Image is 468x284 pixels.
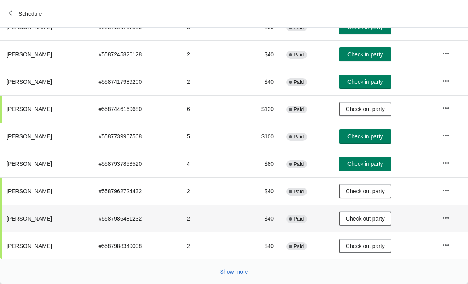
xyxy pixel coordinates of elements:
span: Paid [293,188,304,195]
td: 2 [180,205,240,232]
td: # 5587962724432 [92,177,180,205]
td: # 5587245826128 [92,40,180,68]
span: Check in party [347,133,383,140]
td: $80 [240,150,280,177]
span: Check in party [347,51,383,58]
td: $120 [240,95,280,123]
td: # 5587988349008 [92,232,180,259]
span: Show more [220,269,248,275]
button: Schedule [4,7,48,21]
span: [PERSON_NAME] [6,243,52,249]
span: Check in party [347,161,383,167]
td: $100 [240,123,280,150]
span: [PERSON_NAME] [6,215,52,222]
span: Check in party [347,79,383,85]
span: Paid [293,161,304,167]
button: Check out party [339,184,391,198]
span: Paid [293,52,304,58]
span: Check out party [346,188,385,194]
span: [PERSON_NAME] [6,51,52,58]
button: Check in party [339,75,391,89]
td: 5 [180,123,240,150]
td: 2 [180,232,240,259]
span: [PERSON_NAME] [6,106,52,112]
td: # 5587937853520 [92,150,180,177]
span: [PERSON_NAME] [6,188,52,194]
td: $40 [240,177,280,205]
button: Check out party [339,102,391,116]
td: 2 [180,68,240,95]
span: Check out party [346,243,385,249]
td: 4 [180,150,240,177]
button: Check in party [339,47,391,61]
td: 2 [180,177,240,205]
span: Paid [293,216,304,222]
button: Check in party [339,157,391,171]
span: Schedule [19,11,42,17]
td: 6 [180,95,240,123]
span: Paid [293,243,304,249]
button: Check in party [339,129,391,144]
span: [PERSON_NAME] [6,79,52,85]
span: Paid [293,79,304,85]
td: # 5587739967568 [92,123,180,150]
td: $40 [240,40,280,68]
td: # 5587986481232 [92,205,180,232]
span: [PERSON_NAME] [6,161,52,167]
button: Check out party [339,239,391,253]
td: 2 [180,40,240,68]
span: [PERSON_NAME] [6,133,52,140]
td: $40 [240,205,280,232]
td: $40 [240,232,280,259]
span: Check out party [346,106,385,112]
td: $40 [240,68,280,95]
button: Show more [217,265,251,279]
span: Check out party [346,215,385,222]
td: # 5587417989200 [92,68,180,95]
span: Paid [293,134,304,140]
button: Check out party [339,211,391,226]
span: Paid [293,106,304,113]
td: # 5587446169680 [92,95,180,123]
